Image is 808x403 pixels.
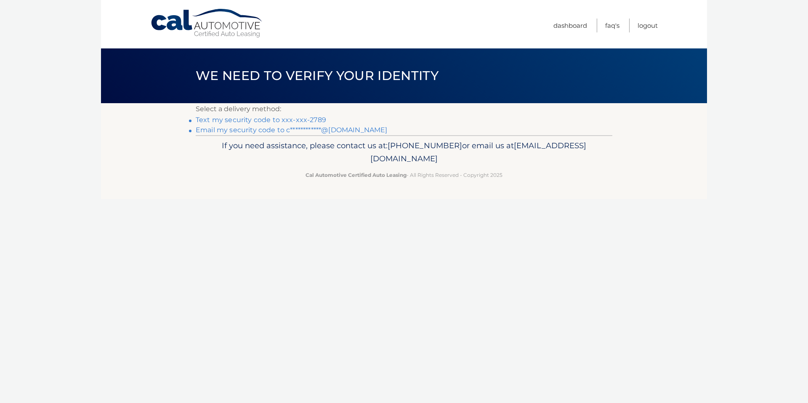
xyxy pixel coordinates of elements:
[196,116,326,124] a: Text my security code to xxx-xxx-2789
[201,171,607,179] p: - All Rights Reserved - Copyright 2025
[306,172,407,178] strong: Cal Automotive Certified Auto Leasing
[150,8,264,38] a: Cal Automotive
[196,68,439,83] span: We need to verify your identity
[388,141,462,150] span: [PHONE_NUMBER]
[605,19,619,32] a: FAQ's
[553,19,587,32] a: Dashboard
[196,103,612,115] p: Select a delivery method:
[201,139,607,166] p: If you need assistance, please contact us at: or email us at
[638,19,658,32] a: Logout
